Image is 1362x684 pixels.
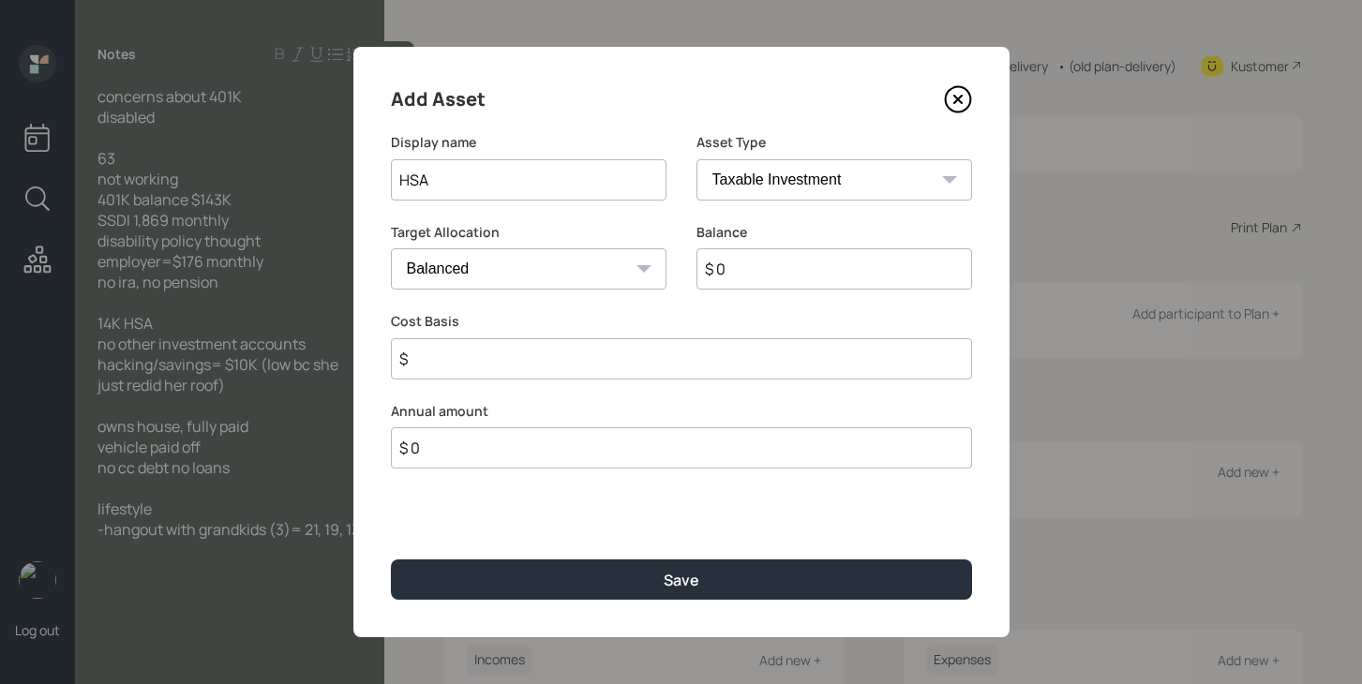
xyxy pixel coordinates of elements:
label: Target Allocation [391,223,666,242]
label: Asset Type [696,133,972,152]
h4: Add Asset [391,84,486,114]
div: Save [664,570,699,590]
label: Display name [391,133,666,152]
label: Cost Basis [391,312,972,331]
label: Annual amount [391,402,972,421]
button: Save [391,559,972,600]
label: Balance [696,223,972,242]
